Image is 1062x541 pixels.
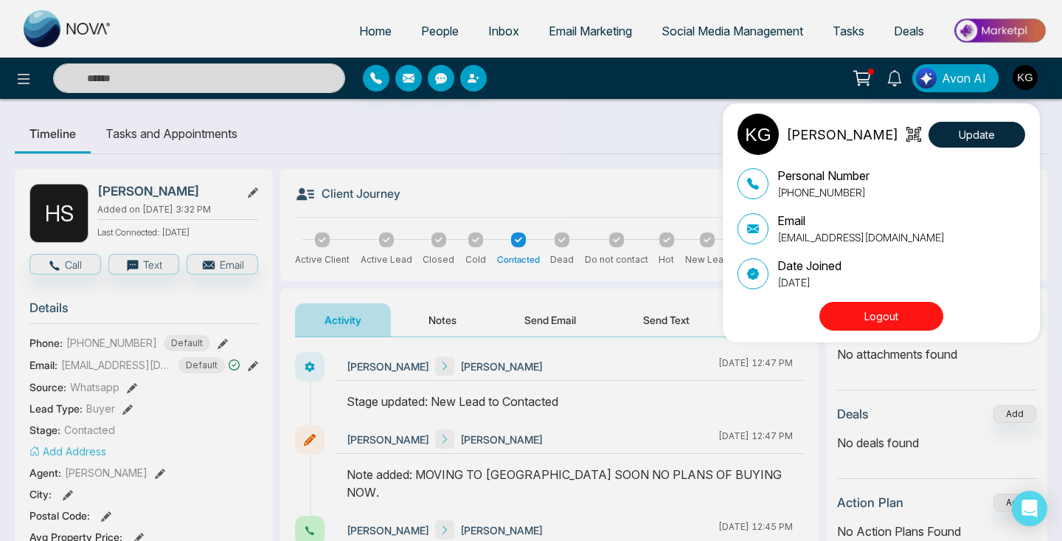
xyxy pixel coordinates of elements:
p: [PERSON_NAME] [786,125,898,145]
p: [DATE] [777,275,841,290]
div: Open Intercom Messenger [1012,491,1047,526]
p: Personal Number [777,167,870,185]
p: [PHONE_NUMBER] [777,185,870,200]
p: Email [777,212,945,230]
p: [EMAIL_ADDRESS][DOMAIN_NAME] [777,230,945,245]
button: Logout [819,302,943,331]
button: Update [929,122,1025,148]
p: Date Joined [777,257,841,275]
